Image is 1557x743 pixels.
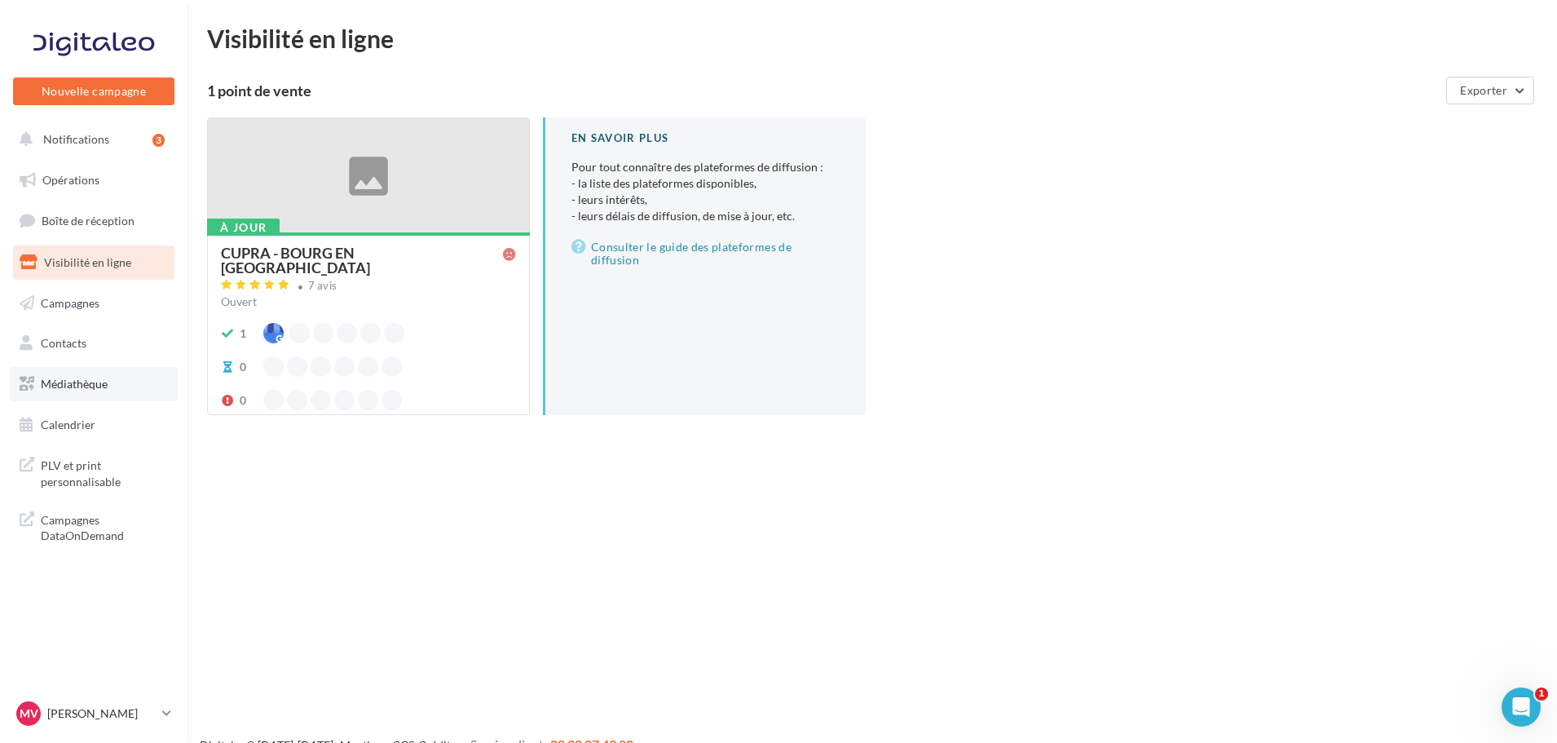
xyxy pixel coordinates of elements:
[41,509,168,544] span: Campagnes DataOnDemand
[44,255,131,269] span: Visibilité en ligne
[571,208,840,224] li: - leurs délais de diffusion, de mise à jour, etc.
[240,359,246,375] div: 0
[571,130,840,146] div: En savoir plus
[10,326,178,360] a: Contacts
[42,173,99,187] span: Opérations
[571,175,840,192] li: - la liste des plateformes disponibles,
[1502,688,1541,727] iframe: Intercom live chat
[43,132,109,146] span: Notifications
[240,325,246,342] div: 1
[10,163,178,197] a: Opérations
[10,122,171,157] button: Notifications 3
[10,448,178,496] a: PLV et print personnalisable
[1460,83,1507,97] span: Exporter
[1535,688,1548,701] span: 1
[20,705,38,722] span: Mv
[47,705,156,722] p: [PERSON_NAME]
[571,192,840,208] li: - leurs intérêts,
[41,418,95,431] span: Calendrier
[10,203,178,238] a: Boîte de réception
[10,367,178,401] a: Médiathèque
[207,83,1440,98] div: 1 point de vente
[13,77,174,105] button: Nouvelle campagne
[240,392,246,409] div: 0
[41,295,99,309] span: Campagnes
[221,245,503,275] div: CUPRA - BOURG EN [GEOGRAPHIC_DATA]
[221,294,257,308] span: Ouvert
[10,245,178,280] a: Visibilité en ligne
[41,377,108,391] span: Médiathèque
[41,454,168,489] span: PLV et print personnalisable
[13,698,174,729] a: Mv [PERSON_NAME]
[10,502,178,551] a: Campagnes DataOnDemand
[207,26,1537,51] div: Visibilité en ligne
[10,286,178,321] a: Campagnes
[1446,77,1534,104] button: Exporter
[152,134,165,147] div: 3
[571,237,840,270] a: Consulter le guide des plateformes de diffusion
[221,277,516,297] a: 7 avis
[308,281,337,291] div: 7 avis
[42,214,135,228] span: Boîte de réception
[571,159,840,224] p: Pour tout connaître des plateformes de diffusion :
[10,408,178,442] a: Calendrier
[207,219,280,237] div: À jour
[41,336,86,350] span: Contacts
